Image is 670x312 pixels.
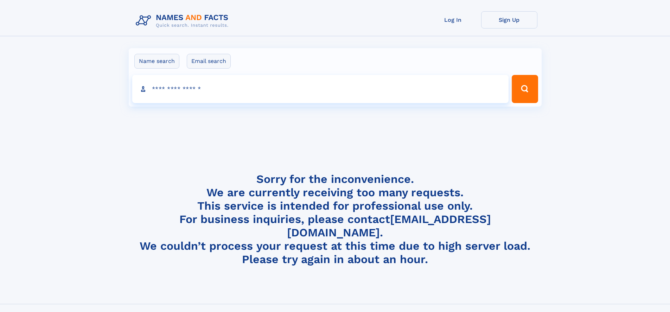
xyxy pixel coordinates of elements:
[132,75,509,103] input: search input
[133,11,234,30] img: Logo Names and Facts
[133,172,537,266] h4: Sorry for the inconvenience. We are currently receiving too many requests. This service is intend...
[287,212,491,239] a: [EMAIL_ADDRESS][DOMAIN_NAME]
[425,11,481,28] a: Log In
[134,54,179,69] label: Name search
[481,11,537,28] a: Sign Up
[187,54,231,69] label: Email search
[512,75,538,103] button: Search Button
